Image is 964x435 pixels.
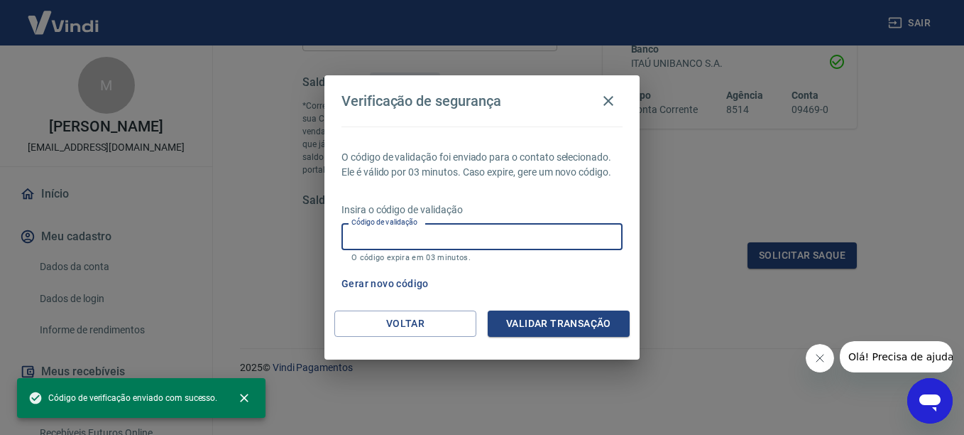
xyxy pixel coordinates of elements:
button: close [229,382,260,414]
button: Validar transação [488,311,630,337]
p: O código expira em 03 minutos. [351,253,613,262]
iframe: Botão para abrir a janela de mensagens [907,378,953,424]
span: Código de verificação enviado com sucesso. [28,391,217,405]
iframe: Fechar mensagem [806,344,834,372]
span: Olá! Precisa de ajuda? [9,10,119,21]
p: O código de validação foi enviado para o contato selecionado. Ele é válido por 03 minutos. Caso e... [341,150,623,180]
iframe: Mensagem da empresa [840,341,953,372]
button: Voltar [334,311,476,337]
p: Insira o código de validação [341,203,623,217]
label: Código de validação [351,217,417,227]
h4: Verificação de segurança [341,92,501,109]
button: Gerar novo código [336,271,434,297]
